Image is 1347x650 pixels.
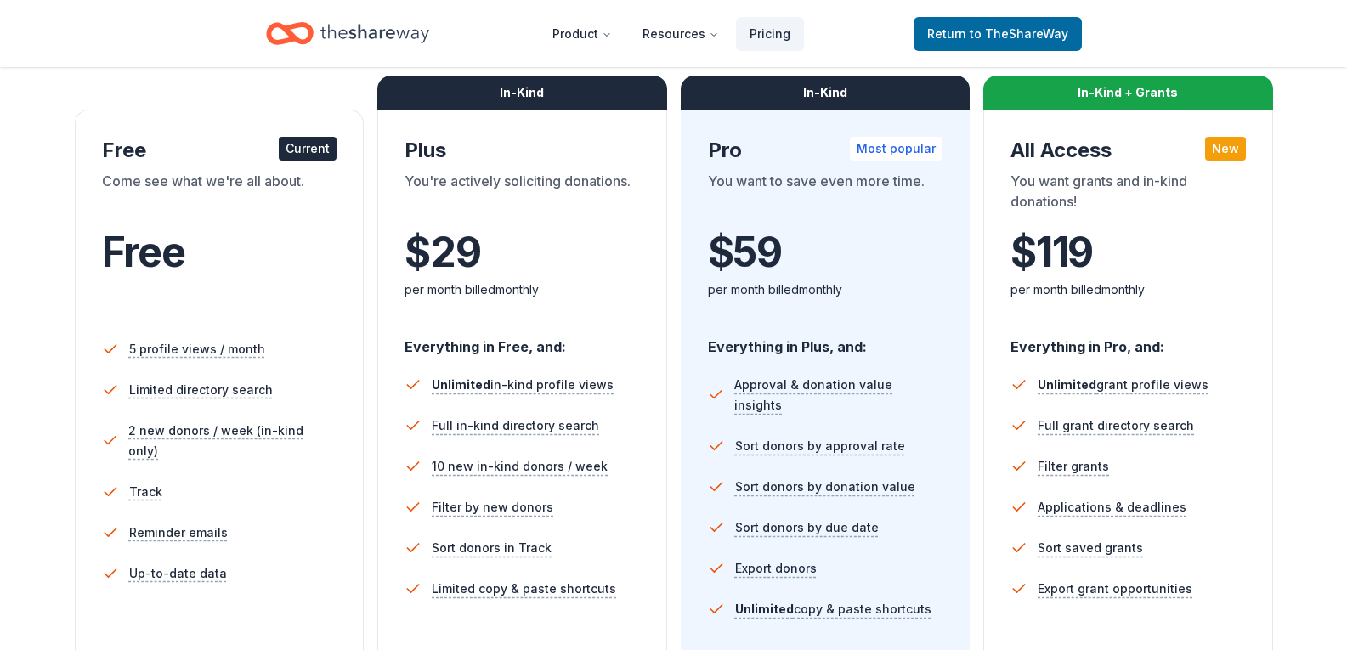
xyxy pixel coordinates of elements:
span: Sort donors by due date [735,517,879,538]
span: Full grant directory search [1038,415,1194,436]
div: You're actively soliciting donations. [405,171,640,218]
span: Track [129,482,162,502]
button: Product [539,17,625,51]
div: Current [279,137,337,161]
span: Return [927,24,1068,44]
div: Free [102,137,337,164]
span: in-kind profile views [432,377,614,392]
span: Full in-kind directory search [432,415,599,436]
nav: Main [539,14,804,54]
span: Export grant opportunities [1038,579,1192,599]
div: You want grants and in-kind donations! [1010,171,1246,218]
span: Applications & deadlines [1038,497,1186,517]
span: to TheShareWay [970,26,1068,41]
div: All Access [1010,137,1246,164]
span: Sort donors by donation value [735,477,915,497]
span: $ 119 [1010,229,1093,276]
a: Home [266,14,429,54]
span: grant profile views [1038,377,1208,392]
span: copy & paste shortcuts [735,602,931,616]
div: Everything in Plus, and: [708,322,943,358]
span: Limited copy & paste shortcuts [432,579,616,599]
div: In-Kind [377,76,667,110]
span: Unlimited [1038,377,1096,392]
div: Plus [405,137,640,164]
div: Pro [708,137,943,164]
span: Filter by new donors [432,497,553,517]
span: Free [102,227,185,277]
span: Limited directory search [129,380,273,400]
div: Everything in Pro, and: [1010,322,1246,358]
span: 2 new donors / week (in-kind only) [128,421,337,461]
div: Most popular [850,137,942,161]
span: Sort saved grants [1038,538,1143,558]
button: Resources [629,17,733,51]
span: $ 29 [405,229,480,276]
span: Sort donors by approval rate [735,436,905,456]
span: Unlimited [735,602,794,616]
div: In-Kind + Grants [983,76,1273,110]
div: per month billed monthly [405,280,640,300]
div: per month billed monthly [1010,280,1246,300]
span: 5 profile views / month [129,339,265,359]
span: 10 new in-kind donors / week [432,456,608,477]
a: Returnto TheShareWay [914,17,1082,51]
span: Export donors [735,558,817,579]
div: New [1205,137,1246,161]
div: You want to save even more time. [708,171,943,218]
div: Come see what we're all about. [102,171,337,218]
span: Unlimited [432,377,490,392]
span: Filter grants [1038,456,1109,477]
div: per month billed monthly [708,280,943,300]
span: Up-to-date data [129,563,227,584]
span: $ 59 [708,229,782,276]
span: Approval & donation value insights [734,375,942,415]
div: In-Kind [681,76,971,110]
div: Everything in Free, and: [405,322,640,358]
span: Sort donors in Track [432,538,552,558]
span: Reminder emails [129,523,228,543]
a: Pricing [736,17,804,51]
